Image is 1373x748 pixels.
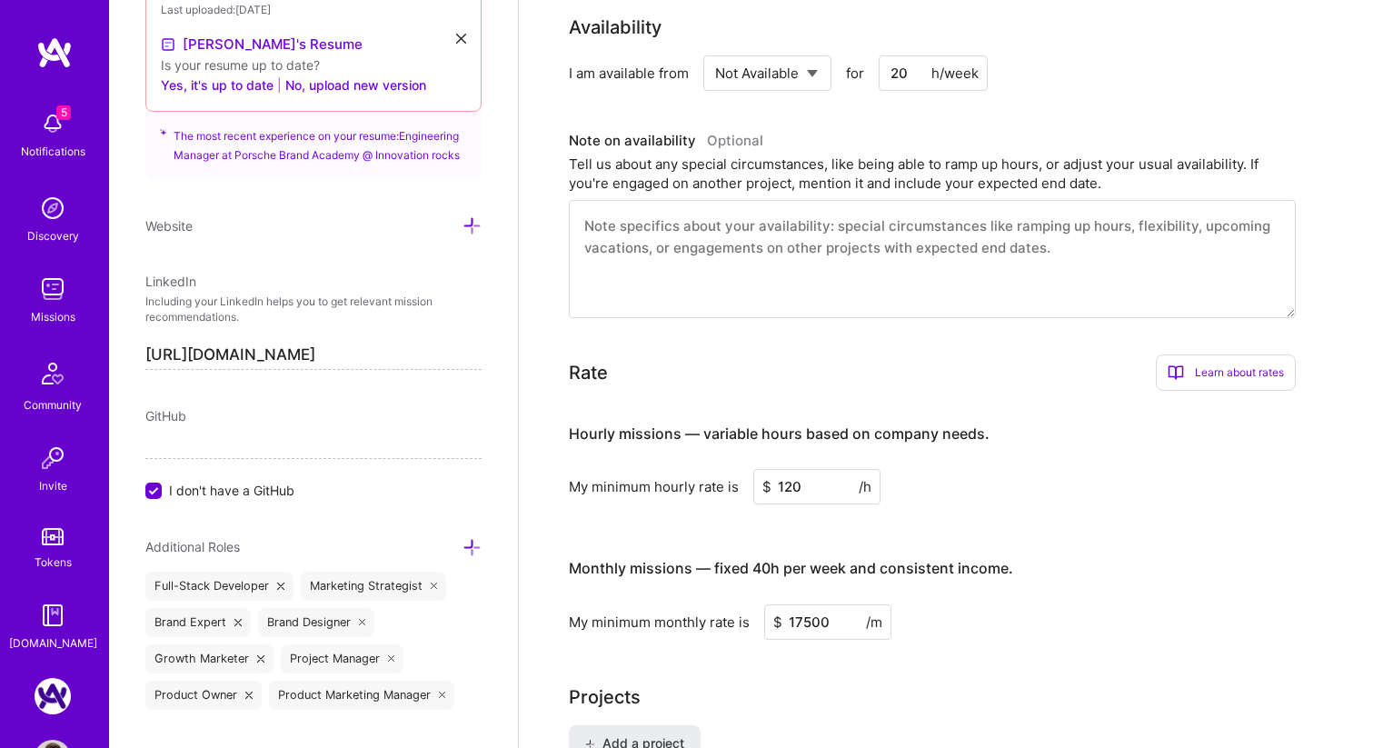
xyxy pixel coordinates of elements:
[35,597,71,633] img: guide book
[56,105,71,120] span: 5
[42,528,64,545] img: tokens
[569,477,739,496] div: My minimum hourly rate is
[145,294,482,325] p: Including your LinkedIn helps you to get relevant mission recommendations.
[35,271,71,307] img: teamwork
[277,583,284,590] i: icon Close
[846,64,864,83] span: for
[35,553,72,572] div: Tokens
[388,655,395,663] i: icon Close
[145,644,274,673] div: Growth Marketer
[145,218,193,234] span: Website
[145,274,196,289] span: LinkedIn
[1168,364,1184,381] i: icon BookOpen
[145,408,186,424] span: GitHub
[569,155,1296,193] div: Tell us about any special circumstances, like being able to ramp up hours, or adjust your usual a...
[36,36,73,69] img: logo
[35,105,71,142] img: bell
[35,440,71,476] img: Invite
[277,75,282,95] span: |
[35,678,71,714] img: A.Team: Google Calendar Integration Testing
[431,583,438,590] i: icon Close
[439,692,446,699] i: icon Close
[569,425,990,443] h4: Hourly missions — variable hours based on company needs.
[24,395,82,414] div: Community
[773,613,782,632] span: $
[257,655,264,663] i: icon Close
[35,190,71,226] img: discovery
[1156,354,1296,391] div: Learn about rates
[707,132,763,149] span: Optional
[762,477,771,496] span: $
[30,678,75,714] a: A.Team: Google Calendar Integration Testing
[258,608,375,637] div: Brand Designer
[269,681,455,710] div: Product Marketing Manager
[145,681,262,710] div: Product Owner
[145,572,294,601] div: Full-Stack Developer
[359,619,366,626] i: icon Close
[569,683,641,711] div: Projects
[169,481,294,500] span: I don't have a GitHub
[21,142,85,161] div: Notifications
[234,619,242,626] i: icon Close
[161,37,175,52] img: Resume
[569,64,689,83] div: I am available from
[569,613,750,632] div: My minimum monthly rate is
[859,477,871,496] span: /h
[9,633,97,653] div: [DOMAIN_NAME]
[285,75,426,96] button: No, upload new version
[145,608,251,637] div: Brand Expert
[27,226,79,245] div: Discovery
[245,692,253,699] i: icon Close
[145,539,240,554] span: Additional Roles
[145,101,482,179] div: The most recent experience on your resume: Engineering Manager at Porsche Brand Academy @ Innovat...
[281,644,404,673] div: Project Manager
[161,75,274,96] button: Yes, it's up to date
[879,55,988,91] input: XX
[301,572,447,601] div: Marketing Strategist
[31,352,75,395] img: Community
[569,14,662,41] div: Availability
[569,359,608,386] div: Rate
[39,476,67,495] div: Invite
[161,34,363,55] a: [PERSON_NAME]'s Resume
[764,604,891,640] input: XXX
[931,64,979,83] div: h/week
[569,127,763,155] div: Note on availability
[160,126,166,139] i: icon SuggestedTeams
[31,307,75,326] div: Missions
[569,560,1013,577] h4: Monthly missions — fixed 40h per week and consistent income.
[866,613,882,632] span: /m
[161,55,466,75] div: Is your resume up to date?
[753,469,881,504] input: XXX
[456,34,466,44] i: icon Close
